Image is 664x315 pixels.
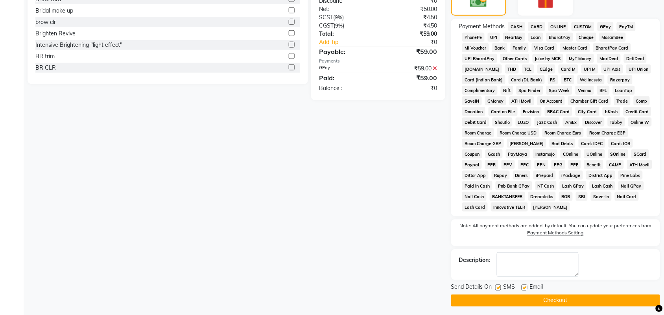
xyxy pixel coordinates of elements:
span: UPI M [581,64,598,74]
span: Room Charge Euro [542,128,584,137]
span: Nift [501,86,513,95]
div: Payable: [313,47,378,56]
span: UOnline [584,149,605,158]
span: Jazz Cash [535,118,560,127]
span: SaveIN [462,96,482,105]
span: TCL [522,64,535,74]
span: PayTM [617,22,636,31]
span: SMS [504,283,515,293]
span: Instamojo [533,149,557,158]
div: brow clr [35,18,56,26]
span: Nail Card [615,192,639,201]
span: Room Charge GBP [462,139,504,148]
span: MosamBee [599,33,626,42]
span: 9% [335,22,343,29]
span: LUZO [516,118,532,127]
span: Envision [521,107,542,116]
span: Debit Card [462,118,489,127]
span: Complimentary [462,86,498,95]
span: BRAC Card [545,107,572,116]
div: ₹50.00 [378,5,443,13]
span: Lash GPay [560,181,587,190]
span: BOB [559,192,573,201]
span: Coupon [462,149,482,158]
span: Online W [628,118,652,127]
span: BharatPay Card [593,43,631,52]
span: PPN [535,160,548,169]
div: BR CLR [35,64,56,72]
span: Dreamfolks [528,192,556,201]
span: BTC [561,75,574,84]
span: Rupay [492,171,510,180]
span: COnline [561,149,581,158]
span: PPC [518,160,531,169]
span: SBI [576,192,588,201]
span: Room Charge EGP [587,128,628,137]
span: Shoutlo [492,118,513,127]
div: Bridal make up [35,7,73,15]
span: Visa Card [532,43,557,52]
span: Spa Finder [516,86,544,95]
span: Paid in Cash [462,181,492,190]
span: [PERSON_NAME] [507,139,546,148]
span: Discover [583,118,605,127]
span: 9% [335,14,342,20]
span: MyT Money [566,54,594,63]
div: Description: [459,256,491,265]
span: Payment Methods [459,22,505,31]
span: BFL [597,86,610,95]
div: Total: [313,30,378,38]
span: CGST [319,22,334,29]
span: UPI [488,33,500,42]
span: PPV [502,160,515,169]
span: Lash Cash [590,181,615,190]
div: ₹0 [378,84,443,92]
div: Brighten Revive [35,29,76,38]
span: ATH Movil [627,160,652,169]
span: Lash Card [462,203,488,212]
span: Venmo [575,86,594,95]
span: Dittor App [462,171,489,180]
span: Card: IDFC [579,139,605,148]
span: Email [530,283,543,293]
span: iPrepaid [533,171,556,180]
span: CASH [508,22,525,31]
span: Pnb Bank GPay [496,181,532,190]
span: Wellnessta [577,75,605,84]
span: CUSTOM [572,22,594,31]
span: iPackage [559,171,583,180]
span: Family [511,43,529,52]
span: ATH Movil [509,96,535,105]
span: Comp [634,96,650,105]
span: CAMP [607,160,624,169]
button: Checkout [451,295,660,307]
span: SGST [319,14,333,21]
span: PhonePe [462,33,485,42]
span: UPI Union [626,64,651,74]
span: AmEx [563,118,579,127]
div: ₹59.00 [378,64,443,73]
span: Card: IOB [609,139,633,148]
div: Balance : [313,84,378,92]
span: bKash [603,107,620,116]
div: ₹0 [389,38,443,46]
div: ₹59.00 [378,30,443,38]
div: ₹4.50 [378,22,443,30]
span: BharatPay [546,33,573,42]
span: Gcash [485,149,503,158]
span: MariDeal [597,54,621,63]
span: Other Cards [500,54,529,63]
span: Cheque [576,33,596,42]
div: Intensive Brightening "light effect" [35,41,122,49]
span: [PERSON_NAME] [531,203,570,212]
span: Nail Cash [462,192,487,201]
div: GPay [313,64,378,73]
span: Room Charge [462,128,494,137]
span: Chamber Gift Card [568,96,611,105]
span: Innovative TELR [491,203,528,212]
span: Card on File [489,107,518,116]
div: Payments [319,58,437,64]
span: Loan [528,33,543,42]
span: District App [586,171,615,180]
span: PPE [568,160,581,169]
